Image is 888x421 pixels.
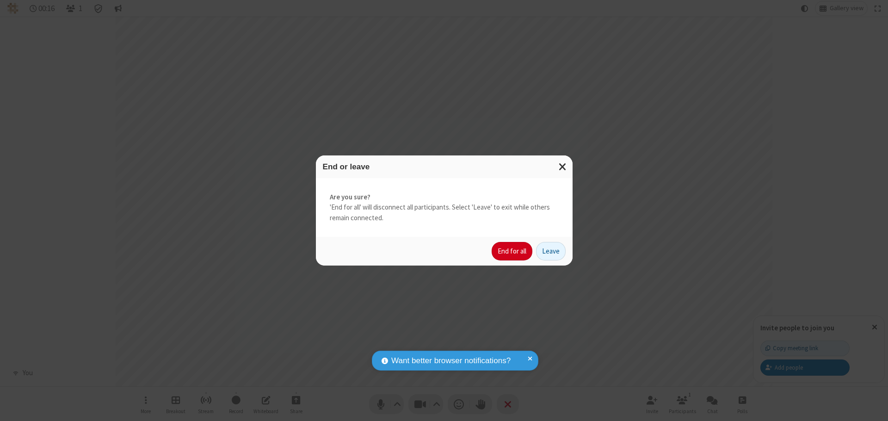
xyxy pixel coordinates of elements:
div: 'End for all' will disconnect all participants. Select 'Leave' to exit while others remain connec... [316,178,573,237]
button: Close modal [553,155,573,178]
h3: End or leave [323,162,566,171]
button: Leave [536,242,566,260]
button: End for all [492,242,532,260]
span: Want better browser notifications? [391,355,511,367]
strong: Are you sure? [330,192,559,203]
